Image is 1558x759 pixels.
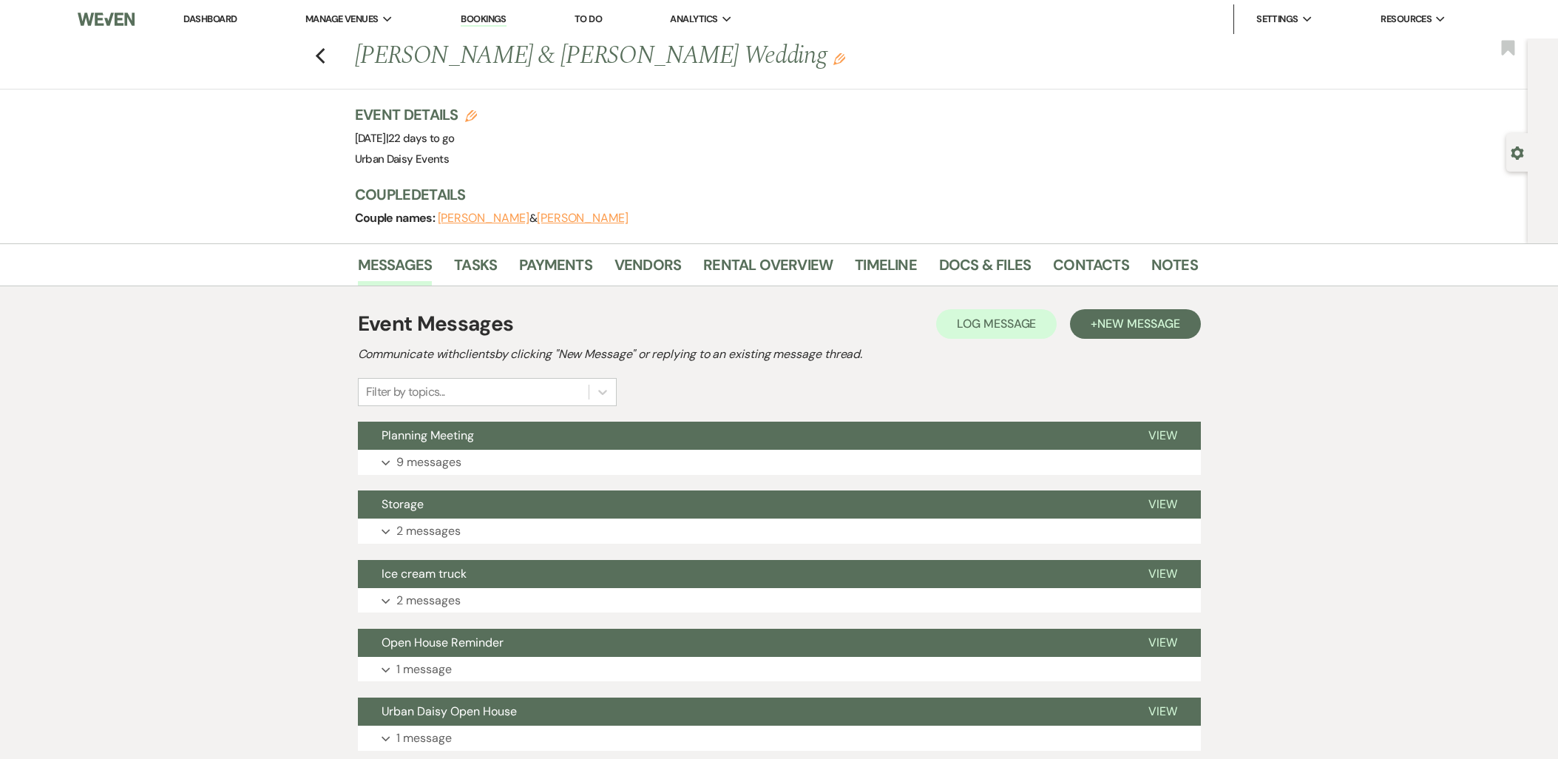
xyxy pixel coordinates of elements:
span: Manage Venues [305,12,379,27]
h1: [PERSON_NAME] & [PERSON_NAME] Wedding [355,38,1017,74]
button: View [1125,422,1201,450]
button: 1 message [358,657,1201,682]
button: Open lead details [1511,145,1524,159]
a: Contacts [1053,253,1129,286]
button: 2 messages [358,519,1201,544]
a: Timeline [855,253,917,286]
button: Storage [358,490,1125,519]
button: Open House Reminder [358,629,1125,657]
p: 9 messages [396,453,461,472]
span: Planning Meeting [382,428,474,443]
span: View [1148,704,1177,719]
p: 1 message [396,660,452,679]
a: Rental Overview [703,253,833,286]
h1: Event Messages [358,308,514,340]
span: [DATE] [355,131,455,146]
button: View [1125,629,1201,657]
span: Ice cream truck [382,566,467,581]
h3: Couple Details [355,184,1183,205]
span: View [1148,566,1177,581]
a: To Do [575,13,602,25]
a: Bookings [461,13,507,27]
span: View [1148,496,1177,512]
button: View [1125,698,1201,726]
a: Docs & Files [939,253,1031,286]
a: Messages [358,253,433,286]
span: Urban Daisy Events [355,152,449,166]
button: +New Message [1070,309,1200,339]
div: Filter by topics... [366,383,445,401]
button: Edit [833,52,845,65]
span: Storage [382,496,424,512]
a: Dashboard [183,13,237,25]
a: Vendors [614,253,681,286]
span: Analytics [670,12,717,27]
h2: Communicate with clients by clicking "New Message" or replying to an existing message thread. [358,345,1201,363]
button: Urban Daisy Open House [358,698,1125,726]
span: 22 days to go [388,131,455,146]
button: View [1125,490,1201,519]
p: 2 messages [396,522,461,541]
a: Payments [519,253,592,286]
span: Settings [1256,12,1298,27]
button: [PERSON_NAME] [438,212,529,224]
button: 2 messages [358,588,1201,613]
a: Tasks [454,253,497,286]
span: View [1148,635,1177,650]
button: [PERSON_NAME] [537,212,629,224]
h3: Event Details [355,104,478,125]
button: View [1125,560,1201,588]
span: Couple names: [355,210,438,226]
span: Resources [1381,12,1432,27]
span: Log Message [957,316,1036,331]
span: & [438,211,629,226]
span: Urban Daisy Open House [382,704,517,719]
span: Open House Reminder [382,635,504,650]
button: Log Message [936,309,1057,339]
a: Notes [1151,253,1198,286]
button: Ice cream truck [358,560,1125,588]
button: 1 message [358,726,1201,751]
button: Planning Meeting [358,422,1125,450]
span: | [386,131,455,146]
button: 9 messages [358,450,1201,475]
span: View [1148,428,1177,443]
img: Weven Logo [78,4,135,35]
p: 2 messages [396,591,461,610]
p: 1 message [396,729,452,748]
span: New Message [1097,316,1179,331]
